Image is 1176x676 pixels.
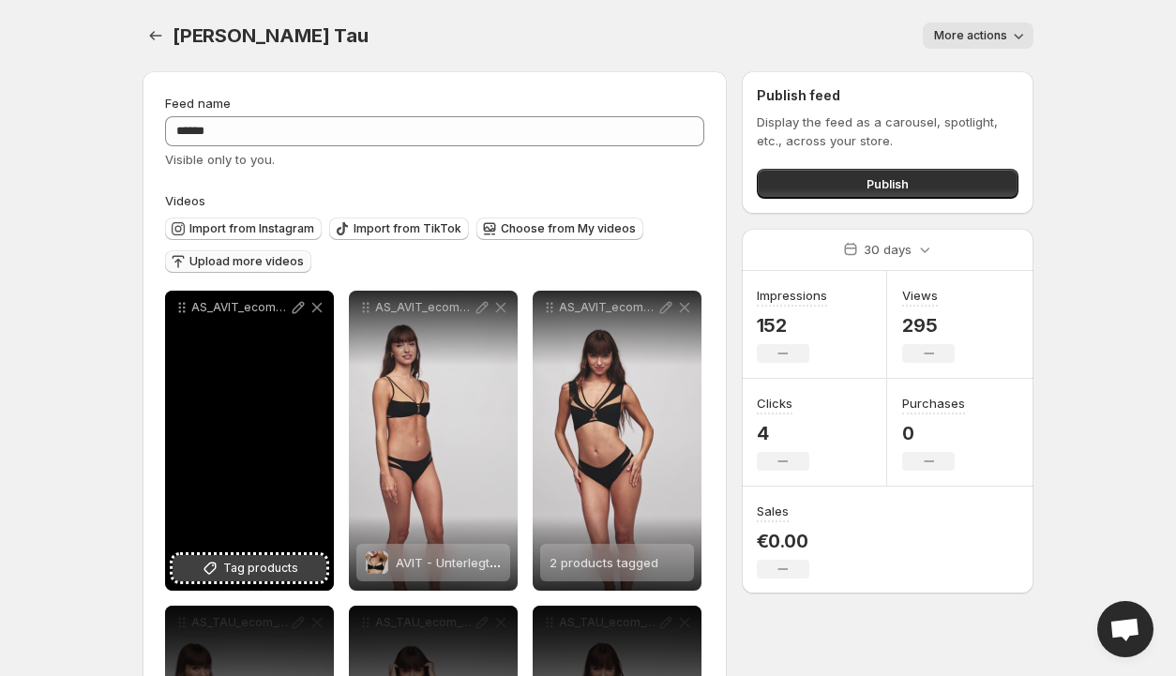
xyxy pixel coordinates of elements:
div: AS_AVIT_ecom_3500319_ZWA_3500360_AW24Tag products [165,291,334,591]
button: Publish [757,169,1018,199]
span: Publish [867,174,909,193]
p: AS_AVIT_ecom_3500319_ZWA_3500360_AW24 [191,300,289,315]
div: AS_AVIT_ecom_3500380_ZWA_3500350_AW242 products tagged [533,291,701,591]
h3: Sales [757,502,789,520]
p: €0.00 [757,530,809,552]
p: 152 [757,314,827,337]
p: AS_AVIT_ecom_3500323_ZWA_3500350_AW24 [375,300,473,315]
button: Upload more videos [165,250,311,273]
img: AVIT - Unterlegter BH tiefdekolltiert [366,551,388,574]
span: [PERSON_NAME] Tau [173,24,369,47]
p: 30 days [864,240,912,259]
span: Upload more videos [189,254,304,269]
span: Visible only to you. [165,152,275,167]
p: AS_AVIT_ecom_3500380_ZWA_3500350_AW24 [559,300,656,315]
button: Import from Instagram [165,218,322,240]
h3: Purchases [902,394,965,413]
p: 4 [757,422,809,444]
span: Import from TikTok [354,221,461,236]
p: 0 [902,422,965,444]
span: More actions [934,28,1007,43]
span: Choose from My videos [501,221,636,236]
span: Import from Instagram [189,221,314,236]
h3: Impressions [757,286,827,305]
button: Settings [143,23,169,49]
span: AVIT - Unterlegter BH tiefdekolltiert [396,555,601,570]
button: Import from TikTok [329,218,469,240]
h2: Publish feed [757,86,1018,105]
span: 2 products tagged [550,555,658,570]
h3: Clicks [757,394,792,413]
span: Tag products [223,559,298,578]
a: Open chat [1097,601,1153,657]
button: More actions [923,23,1033,49]
div: AS_AVIT_ecom_3500323_ZWA_3500350_AW24AVIT - Unterlegter BH tiefdekolltiertAVIT - Unterlegter BH t... [349,291,518,591]
span: Feed name [165,96,231,111]
button: Tag products [173,555,326,581]
span: Videos [165,193,205,208]
h3: Views [902,286,938,305]
button: Choose from My videos [476,218,643,240]
p: Display the feed as a carousel, spotlight, etc., across your store. [757,113,1018,150]
p: 295 [902,314,955,337]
